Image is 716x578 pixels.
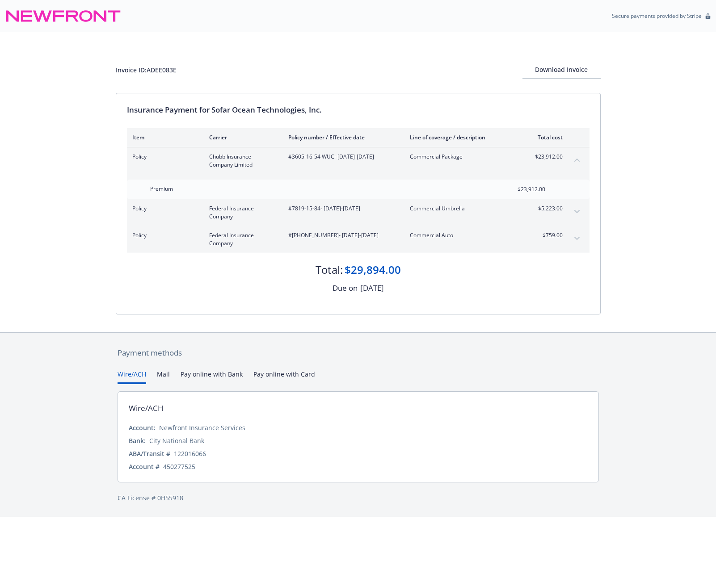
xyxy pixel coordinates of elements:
[132,205,195,213] span: Policy
[288,153,396,161] span: #3605-16-54 WUC - [DATE]-[DATE]
[209,231,274,247] span: Federal Insurance Company
[132,134,195,141] div: Item
[360,282,384,294] div: [DATE]
[410,153,515,161] span: Commercial Package
[209,153,274,169] span: Chubb Insurance Company Limited
[209,205,274,221] span: Federal Insurance Company
[132,153,195,161] span: Policy
[410,205,515,213] span: Commercial Umbrella
[129,462,160,471] div: Account #
[129,423,156,432] div: Account:
[127,104,590,116] div: Insurance Payment for Sofar Ocean Technologies, Inc.
[529,205,563,213] span: $5,223.00
[149,436,204,445] div: City National Bank
[333,282,358,294] div: Due on
[116,65,177,75] div: Invoice ID: ADEE083E
[157,369,170,384] button: Mail
[288,134,396,141] div: Policy number / Effective date
[181,369,243,384] button: Pay online with Bank
[209,134,274,141] div: Carrier
[410,231,515,239] span: Commercial Auto
[159,423,245,432] div: Newfront Insurance Services
[529,134,563,141] div: Total cost
[127,147,590,174] div: PolicyChubb Insurance Company Limited#3605-16-54 WUC- [DATE]-[DATE]Commercial Package$23,912.00co...
[570,153,584,167] button: collapse content
[129,436,146,445] div: Bank:
[129,402,164,414] div: Wire/ACH
[127,199,590,226] div: PolicyFederal Insurance Company#7819-15-84- [DATE]-[DATE]Commercial Umbrella$5,223.00expand content
[163,462,195,471] div: 450277525
[132,231,195,239] span: Policy
[174,449,206,458] div: 122016066
[129,449,170,458] div: ABA/Transit #
[288,231,396,239] span: #[PHONE_NUMBER] - [DATE]-[DATE]
[493,183,551,196] input: 0.00
[522,61,601,78] div: Download Invoice
[127,226,590,253] div: PolicyFederal Insurance Company#[PHONE_NUMBER]- [DATE]-[DATE]Commercial Auto$759.00expand content
[345,262,401,277] div: $29,894.00
[570,205,584,219] button: expand content
[612,12,702,20] p: Secure payments provided by Stripe
[118,347,599,359] div: Payment methods
[529,153,563,161] span: $23,912.00
[253,369,315,384] button: Pay online with Card
[118,493,599,503] div: CA License # 0H55918
[288,205,396,213] span: #7819-15-84 - [DATE]-[DATE]
[529,231,563,239] span: $759.00
[570,231,584,246] button: expand content
[316,262,343,277] div: Total:
[410,134,515,141] div: Line of coverage / description
[118,369,146,384] button: Wire/ACH
[522,61,601,79] button: Download Invoice
[150,185,173,193] span: Premium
